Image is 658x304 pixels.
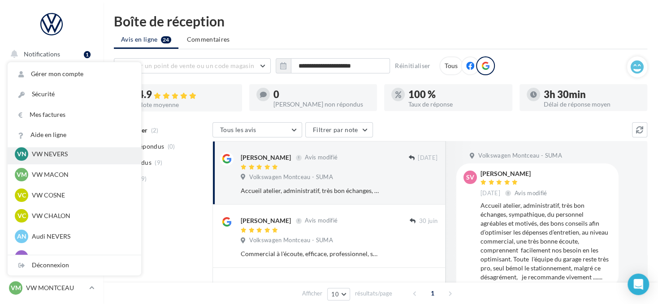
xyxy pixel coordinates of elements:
span: AM [17,253,27,261]
p: Audi NEVERS [32,232,130,241]
span: 10 [331,291,339,298]
span: Non répondus [122,142,164,151]
span: VM [11,283,21,292]
div: [PERSON_NAME] [481,171,549,177]
p: VW MACON [32,170,130,179]
p: Audi MACON [32,253,130,261]
div: 1 [84,51,91,58]
div: Tous [439,56,463,75]
span: Afficher [302,289,322,298]
span: VC [17,191,26,200]
a: Sécurité [8,84,141,104]
button: 10 [327,288,350,300]
div: 4.9 [138,90,235,100]
a: Boîte de réception24 [5,89,98,108]
a: Opérations [5,67,98,86]
span: Avis modifié [305,154,338,161]
div: [PERSON_NAME] [241,153,291,162]
p: VW COSNE [32,191,130,200]
span: Commentaires [187,35,230,44]
div: Accueil atelier, administratif, très bon échanges, sympathique, du personnel agréables et motivés... [241,186,379,195]
div: Open Intercom Messenger [628,274,649,295]
a: VM VW MONTCEAU [7,279,96,296]
p: VW CHALON [32,211,130,220]
a: Aide en ligne [8,125,141,145]
button: Notifications 1 [5,45,94,64]
span: Choisir un point de vente ou un code magasin [121,62,254,69]
div: Déconnexion [8,255,141,275]
a: Visibilité en ligne [5,112,98,131]
a: Contacts [5,157,98,176]
span: Avis modifié [305,217,338,224]
a: Campagnes [5,135,98,154]
a: Campagnes DataOnDemand [5,253,98,280]
span: 1 [425,286,440,300]
a: Mes factures [8,105,141,125]
button: Tous les avis [212,122,302,137]
div: [PERSON_NAME] [241,216,291,225]
span: VN [17,150,26,158]
span: Tous les avis [220,126,256,133]
span: Volkswagen Montceau - SUMA [249,173,333,181]
div: Délai de réponse moyen [544,101,641,107]
span: VM [17,170,27,179]
span: Volkswagen Montceau - SUMA [249,236,333,244]
div: 0 [273,90,370,99]
button: Choisir un point de vente ou un code magasin [114,58,271,73]
button: Réinitialiser [391,60,434,71]
a: Calendrier [5,201,98,220]
span: (9) [139,175,147,182]
div: 3h 30min [544,90,641,99]
button: Filtrer par note [305,122,373,137]
span: Avis modifié [515,189,547,197]
span: sv [466,173,474,182]
div: Boîte de réception [114,14,647,28]
span: Notifications [24,50,60,58]
div: Taux de réponse [408,101,505,107]
span: 30 juin [419,217,437,225]
span: [DATE] [481,189,500,197]
a: PLV et print personnalisable [5,223,98,250]
div: Commercial à l'écoute, efficace, professionnel, sympathique. [241,249,379,258]
span: (0) [168,143,175,150]
div: [PERSON_NAME] non répondus [273,101,370,107]
span: AN [17,232,26,241]
span: (9) [155,159,162,166]
p: VW NEVERS [32,150,130,158]
span: résultats/page [355,289,392,298]
a: Médiathèque [5,179,98,198]
p: VW MONTCEAU [26,283,86,292]
span: Volkswagen Montceau - SUMA [478,152,562,160]
div: 100 % [408,90,505,99]
div: Accueil atelier, administratif, très bon échanges, sympathique, du personnel agréables et motivés... [481,201,611,282]
span: VC [17,211,26,220]
div: Note moyenne [138,102,235,108]
span: [DATE] [418,154,437,162]
a: Gérer mon compte [8,64,141,84]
